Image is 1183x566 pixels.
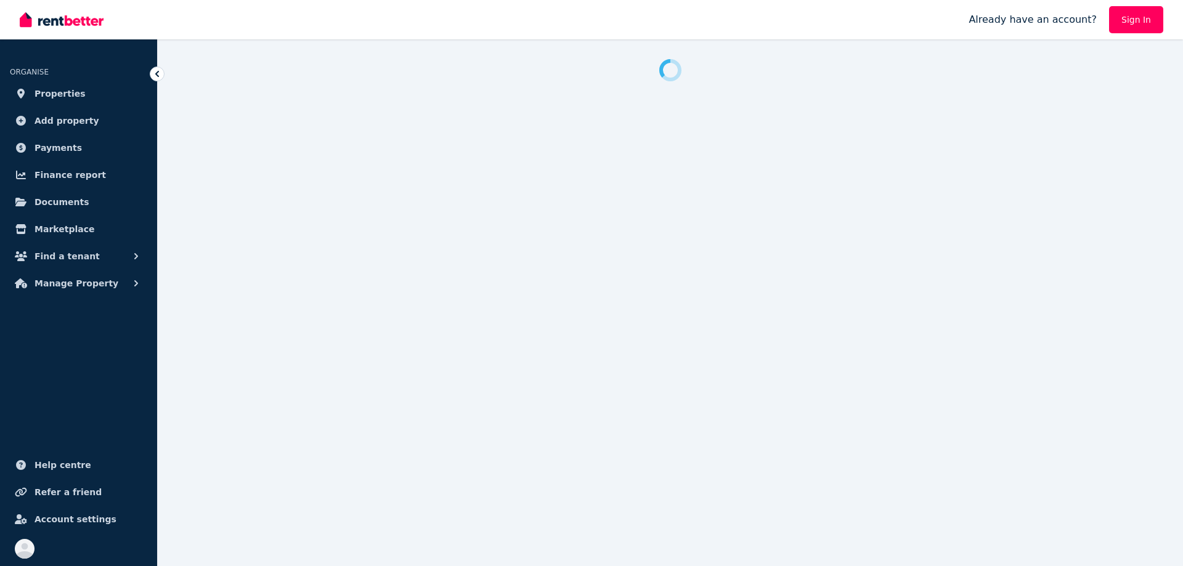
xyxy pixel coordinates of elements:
a: Add property [10,108,147,133]
button: Manage Property [10,271,147,296]
span: Manage Property [35,276,118,291]
span: Find a tenant [35,249,100,264]
span: Help centre [35,458,91,472]
span: Payments [35,140,82,155]
span: Refer a friend [35,485,102,499]
span: Documents [35,195,89,209]
a: Payments [10,135,147,160]
a: Sign In [1109,6,1163,33]
span: Already have an account? [969,12,1097,27]
button: Find a tenant [10,244,147,269]
a: Refer a friend [10,480,147,504]
span: Add property [35,113,99,128]
img: RentBetter [20,10,104,29]
span: Finance report [35,168,106,182]
span: Properties [35,86,86,101]
span: ORGANISE [10,68,49,76]
a: Finance report [10,163,147,187]
a: Help centre [10,453,147,477]
a: Properties [10,81,147,106]
span: Account settings [35,512,116,527]
span: Marketplace [35,222,94,237]
a: Marketplace [10,217,147,241]
a: Documents [10,190,147,214]
a: Account settings [10,507,147,532]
